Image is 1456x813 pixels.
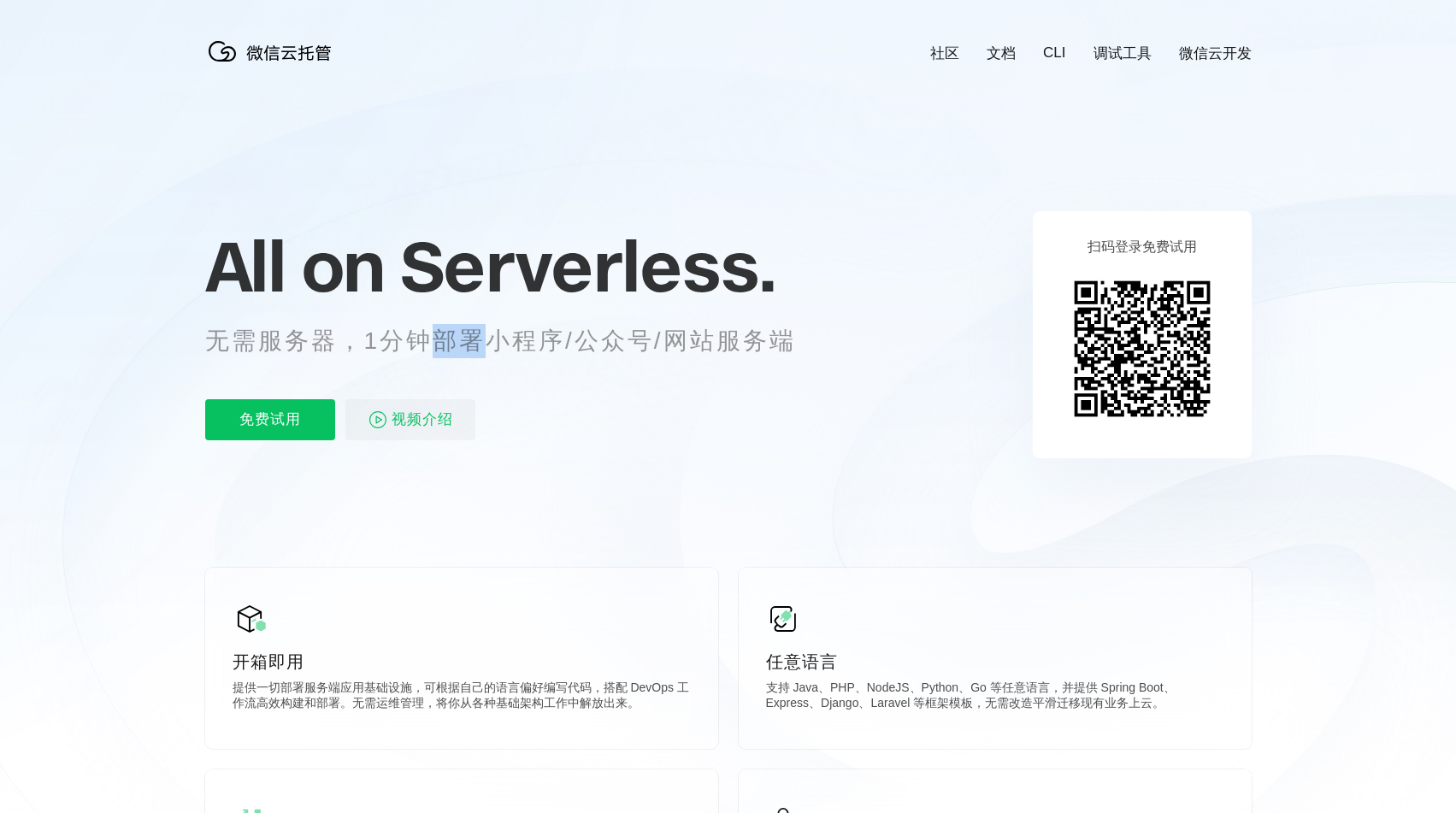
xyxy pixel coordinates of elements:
span: Serverless. [400,223,775,309]
p: 任意语言 [766,650,1224,674]
span: All on [205,223,384,309]
p: 开箱即用 [233,650,691,674]
p: 无需服务器，1分钟部署小程序/公众号/网站服务端 [205,324,828,358]
p: 免费试用 [205,399,335,440]
img: video_play.svg [368,409,388,430]
a: 社区 [930,44,959,63]
p: 支持 Java、PHP、NodeJS、Python、Go 等任意语言，并提供 Spring Boot、Express、Django、Laravel 等框架模板，无需改造平滑迁移现有业务上云。 [766,680,1224,715]
a: 文档 [987,44,1016,63]
a: CLI [1043,44,1065,62]
img: 微信云托管 [205,34,342,68]
a: 微信云托管 [205,56,342,71]
p: 扫码登录免费试用 [1088,239,1197,256]
span: 视频介绍 [392,399,453,440]
a: 微信云开发 [1179,44,1252,63]
p: 提供一切部署服务端应用基础设施，可根据自己的语言偏好编写代码，搭配 DevOps 工作流高效构建和部署。无需运维管理，将你从各种基础架构工作中解放出来。 [233,680,691,715]
a: 调试工具 [1093,44,1152,63]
